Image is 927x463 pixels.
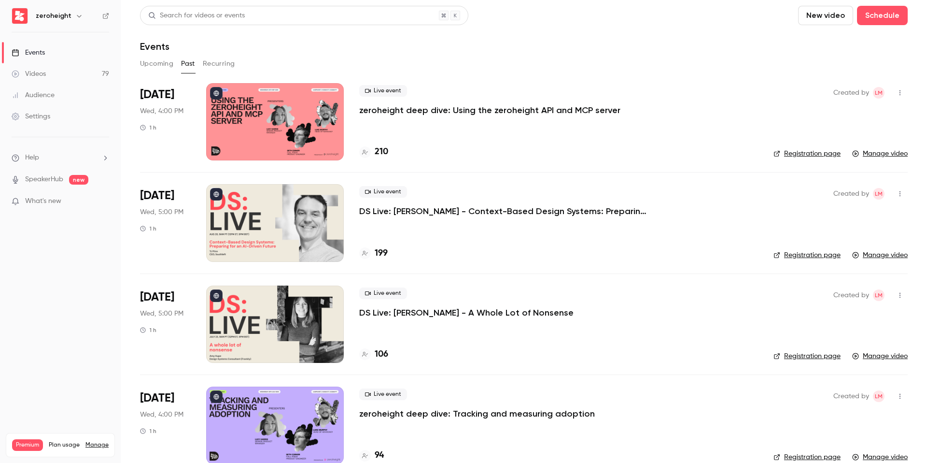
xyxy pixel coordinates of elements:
a: Manage video [852,452,908,462]
a: 210 [359,145,388,159]
span: Luke Murphy [873,289,885,301]
span: What's new [25,196,61,206]
span: [DATE] [140,289,174,305]
h4: 210 [375,145,388,159]
a: DS Live: [PERSON_NAME] - A Whole Lot of Nonsense [359,307,574,318]
a: Registration page [773,351,841,361]
span: Live event [359,85,407,97]
h4: 199 [375,247,388,260]
img: zeroheight [12,8,28,24]
a: 94 [359,449,384,462]
div: Settings [12,112,50,121]
span: Created by [833,188,869,200]
a: Registration page [773,250,841,260]
a: 199 [359,247,388,260]
a: Manage video [852,149,908,159]
a: zeroheight deep dive: Tracking and measuring adoption [359,408,595,420]
span: Live event [359,389,407,400]
span: Wed, 4:00 PM [140,106,183,116]
span: Premium [12,439,43,451]
span: [DATE] [140,87,174,102]
a: Registration page [773,149,841,159]
span: Wed, 4:00 PM [140,410,183,420]
a: zeroheight deep dive: Using the zeroheight API and MCP server [359,104,620,116]
li: help-dropdown-opener [12,153,109,163]
button: Upcoming [140,56,173,72]
span: LM [875,391,883,402]
div: 1 h [140,124,156,131]
div: Videos [12,69,46,79]
span: Created by [833,87,869,99]
span: LM [875,87,883,99]
h1: Events [140,41,169,52]
span: Wed, 5:00 PM [140,207,183,217]
div: Aug 6 Wed, 5:00 PM (Europe/London) [140,286,191,363]
h6: zeroheight [36,11,71,21]
button: Past [181,56,195,72]
iframe: Noticeable Trigger [98,197,109,206]
span: Luke Murphy [873,391,885,402]
span: Live event [359,288,407,299]
span: Wed, 5:00 PM [140,309,183,318]
span: [DATE] [140,188,174,203]
span: Help [25,153,39,163]
span: LM [875,289,883,301]
span: Plan usage [49,441,80,449]
a: Manage video [852,250,908,260]
a: DS Live: [PERSON_NAME] - Context-Based Design Systems: Preparing for an AI-Driven Future [359,205,649,217]
span: LM [875,188,883,200]
button: New video [798,6,853,25]
span: Luke Murphy [873,87,885,99]
a: Manage [85,441,109,449]
span: new [69,175,88,185]
span: Live event [359,186,407,198]
button: Schedule [857,6,908,25]
div: 1 h [140,427,156,435]
div: Sep 24 Wed, 4:00 PM (Europe/London) [140,83,191,160]
h4: 106 [375,348,388,361]
a: Manage video [852,351,908,361]
div: Search for videos or events [148,11,245,21]
span: Created by [833,289,869,301]
span: Created by [833,391,869,402]
h4: 94 [375,449,384,462]
span: Luke Murphy [873,188,885,200]
div: Audience [12,90,55,100]
div: Events [12,48,45,58]
a: Registration page [773,452,841,462]
div: Aug 20 Wed, 5:00 PM (Europe/London) [140,184,191,261]
a: 106 [359,348,388,361]
span: [DATE] [140,391,174,406]
div: 1 h [140,326,156,334]
button: Recurring [203,56,235,72]
a: SpeakerHub [25,174,63,185]
div: 1 h [140,225,156,232]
